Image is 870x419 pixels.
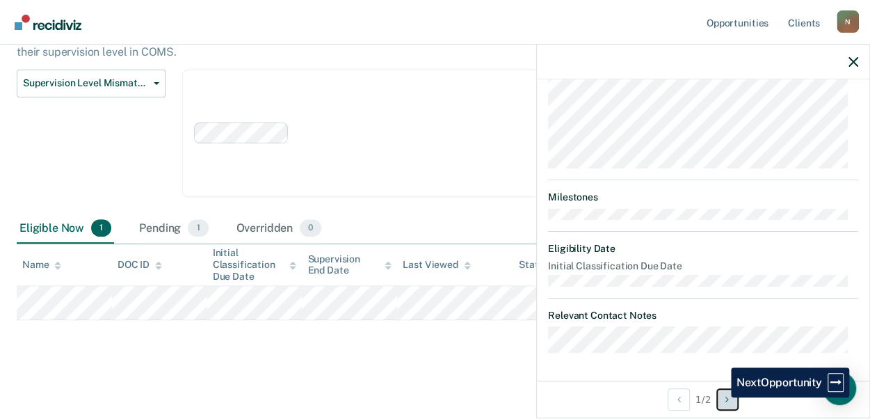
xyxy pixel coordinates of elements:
div: Last Viewed [403,259,470,271]
dt: Eligibility Date [548,243,858,255]
button: Previous Opportunity [668,388,690,411]
div: Overridden [234,214,325,244]
dt: Initial Classification Due Date [548,260,858,272]
div: Open Intercom Messenger [823,372,856,405]
button: Profile dropdown button [837,10,859,33]
span: 0 [300,219,321,237]
div: Pending [136,214,211,244]
div: 1 / 2 [537,381,869,418]
dt: Relevant Contact Notes [548,310,858,322]
button: Next Opportunity [716,388,739,411]
div: Status [519,259,549,271]
span: 1 [188,219,208,237]
dt: Milestones [548,191,858,203]
span: Supervision Level Mismatch [23,77,148,89]
span: 1 [91,219,111,237]
div: Supervision End Date [307,253,392,277]
div: DOC ID [118,259,162,271]
div: Eligible Now [17,214,114,244]
img: Recidiviz [15,15,81,30]
div: Name [22,259,61,271]
div: N [837,10,859,33]
div: Initial Classification Due Date [213,247,297,282]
